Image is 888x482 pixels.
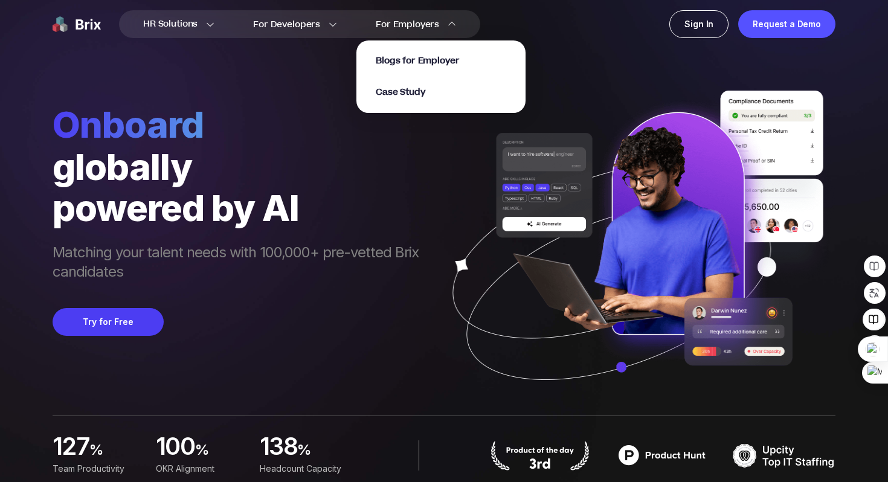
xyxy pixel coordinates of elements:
span: 127 [53,435,89,460]
span: Case Study [376,86,425,98]
span: % [195,440,245,464]
span: For Employers [376,18,439,31]
a: Request a Demo [738,10,835,38]
img: ai generate [431,91,835,416]
a: Sign In [669,10,729,38]
span: Matching your talent needs with 100,000+ pre-vetted Brix candidates [53,243,431,284]
span: 100 [156,435,195,460]
span: % [297,440,349,464]
img: product hunt badge [489,440,591,471]
div: Team Productivity [53,462,141,475]
span: % [89,440,141,464]
span: Onboard [53,103,431,146]
a: Case Study [376,85,425,98]
div: Headcount Capacity [260,462,349,475]
span: 138 [260,435,297,460]
span: For Developers [253,18,320,31]
div: globally [53,146,431,187]
div: OKR Alignment [156,462,245,475]
img: TOP IT STAFFING [733,440,835,471]
span: HR Solutions [143,14,198,34]
img: product hunt badge [611,440,713,471]
div: powered by AI [53,187,431,228]
button: Try for Free [53,308,164,336]
a: Blogs for Employer [376,54,459,67]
